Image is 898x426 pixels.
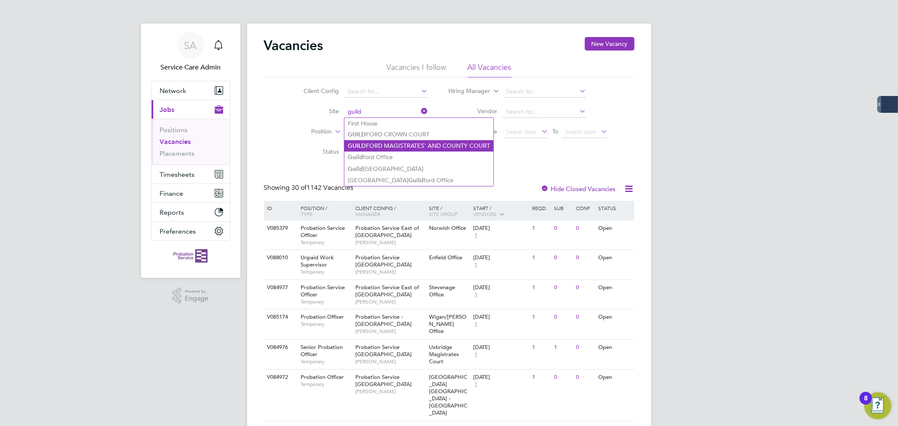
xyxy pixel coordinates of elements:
[141,24,240,278] nav: Main navigation
[301,254,334,268] span: Unpaid Work Supervisor
[160,106,175,114] span: Jobs
[160,126,188,134] a: Positions
[290,148,339,155] label: Status
[596,201,633,215] div: Status
[503,106,586,118] input: Search for...
[442,87,490,96] label: Hiring Manager
[473,351,479,358] span: 1
[173,249,208,263] img: probationservice-logo-retina.png
[348,131,366,138] b: GUILD
[290,107,339,115] label: Site
[160,189,184,197] span: Finance
[184,40,197,51] span: SA
[596,309,633,325] div: Open
[160,208,184,216] span: Reports
[301,284,345,298] span: Probation Service Officer
[864,392,891,419] button: Open Resource Center, 8 new notifications
[355,239,425,246] span: [PERSON_NAME]
[473,225,528,232] div: [DATE]
[301,239,351,246] span: Temporary
[355,269,425,275] span: [PERSON_NAME]
[265,280,295,296] div: V084977
[530,280,552,296] div: 1
[473,261,479,269] span: 1
[301,373,344,381] span: Probation Officer
[596,280,633,296] div: Open
[574,309,596,325] div: 0
[552,309,574,325] div: 0
[429,373,467,416] span: [GEOGRAPHIC_DATA] [GEOGRAPHIC_DATA] - [GEOGRAPHIC_DATA]
[152,203,230,221] button: Reports
[565,128,596,136] span: Select date
[265,370,295,385] div: V084972
[473,381,479,388] span: 1
[596,250,633,266] div: Open
[344,118,493,129] li: First House
[265,309,295,325] div: V085174
[301,381,351,388] span: Temporary
[429,224,466,232] span: Norwich Office
[264,37,323,54] h2: Vacancies
[152,165,230,184] button: Timesheets
[552,280,574,296] div: 0
[468,62,512,77] li: All Vacancies
[160,87,187,95] span: Network
[355,343,412,358] span: Probation Service [GEOGRAPHIC_DATA]
[429,343,459,365] span: Uxbridge Magistrates Court
[344,152,493,163] li: ford Office
[151,249,230,263] a: Go to home page
[473,254,528,261] div: [DATE]
[552,201,574,215] div: Sub
[160,149,195,157] a: Placements
[348,165,363,173] b: Guild
[344,140,493,152] li: FORD MAGISTRATES' AND COUNTY COURT
[355,388,425,395] span: [PERSON_NAME]
[173,288,208,304] a: Powered byEngage
[292,184,307,192] span: 30 of
[530,309,552,325] div: 1
[355,313,412,327] span: Probation Service - [GEOGRAPHIC_DATA]
[574,280,596,296] div: 0
[530,250,552,266] div: 1
[264,184,355,192] div: Showing
[355,284,419,298] span: Probation Service East of [GEOGRAPHIC_DATA]
[160,227,196,235] span: Preferences
[301,321,351,327] span: Temporary
[530,221,552,236] div: 1
[596,340,633,355] div: Open
[574,370,596,385] div: 0
[151,62,230,72] span: Service Care Admin
[473,210,497,217] span: Vendors
[301,210,312,217] span: Type
[408,177,424,184] b: Guild
[185,295,208,302] span: Engage
[353,201,427,221] div: Client Config /
[596,370,633,385] div: Open
[348,154,363,161] b: Guild
[574,221,596,236] div: 0
[344,129,493,140] li: FORD CROWN COURT
[301,358,351,365] span: Temporary
[473,314,528,321] div: [DATE]
[185,288,208,295] span: Powered by
[152,119,230,165] div: Jobs
[152,222,230,240] button: Preferences
[265,340,295,355] div: V084976
[355,254,412,268] span: Probation Service [GEOGRAPHIC_DATA]
[552,370,574,385] div: 0
[574,250,596,266] div: 0
[160,170,195,178] span: Timesheets
[345,86,428,98] input: Search for...
[473,284,528,291] div: [DATE]
[345,106,428,118] input: Search for...
[301,298,351,305] span: Temporary
[471,201,530,222] div: Start /
[552,221,574,236] div: 0
[290,87,339,95] label: Client Config
[355,210,380,217] span: Manager
[265,201,295,215] div: ID
[506,128,536,136] span: Select date
[550,126,561,137] span: To
[429,284,455,298] span: Stevenage Office
[344,163,493,175] li: [GEOGRAPHIC_DATA]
